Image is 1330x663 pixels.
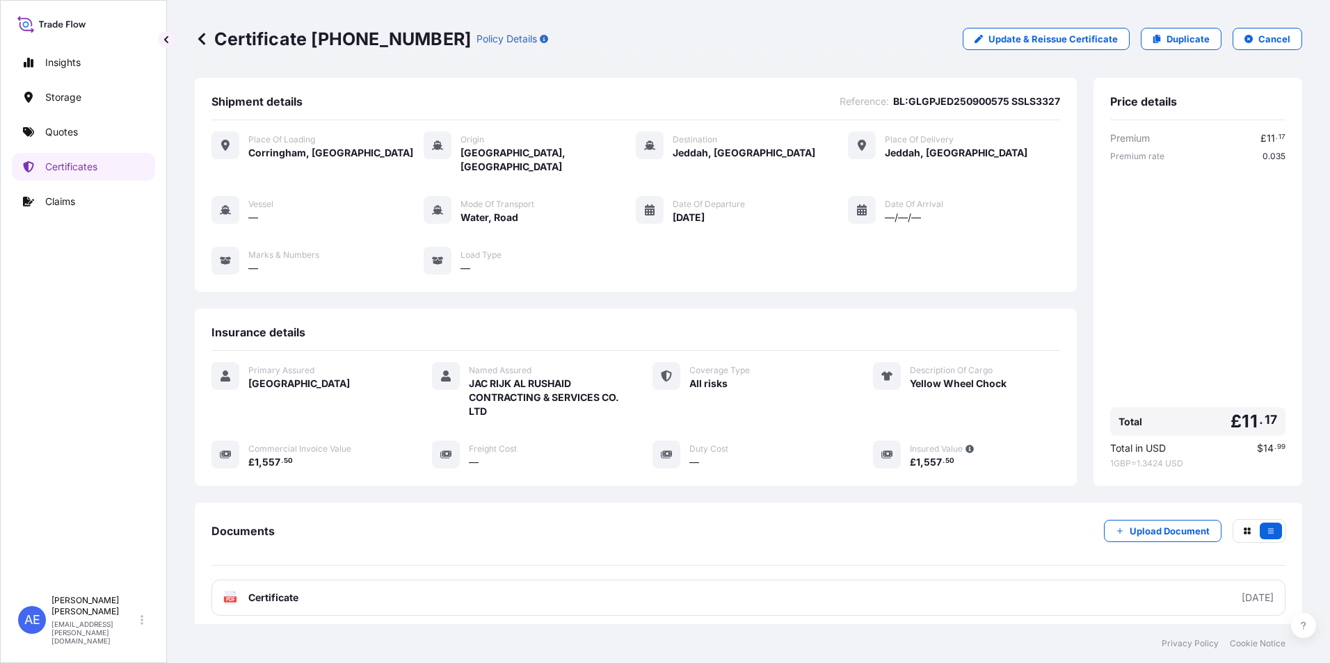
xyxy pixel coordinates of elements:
[248,457,255,467] span: £
[248,365,314,376] span: Primary Assured
[673,199,745,210] span: Date of Departure
[211,95,303,108] span: Shipment details
[1276,135,1278,140] span: .
[689,365,750,376] span: Coverage Type
[885,146,1027,160] span: Jeddah, [GEOGRAPHIC_DATA]
[1274,445,1276,450] span: .
[460,134,484,145] span: Origin
[284,459,293,464] span: 50
[1110,95,1177,108] span: Price details
[476,32,537,46] p: Policy Details
[1279,135,1285,140] span: 17
[840,95,889,108] span: Reference :
[211,524,275,538] span: Documents
[262,457,280,467] span: 557
[469,443,517,455] span: Freight Cost
[255,457,259,467] span: 1
[12,83,155,111] a: Storage
[910,365,993,376] span: Description Of Cargo
[460,249,502,261] span: Load Type
[12,49,155,76] a: Insights
[910,443,963,455] span: Insured Value
[12,153,155,181] a: Certificates
[460,261,470,275] span: —
[1259,416,1263,424] span: .
[248,211,258,224] span: —
[1110,131,1150,145] span: Premium
[910,377,1007,391] span: Yellow Wheel Chock
[988,32,1118,46] p: Update & Reissue Certificate
[1167,32,1210,46] p: Duplicate
[1267,133,1275,143] span: 11
[259,457,262,467] span: ,
[1110,441,1166,455] span: Total in USD
[673,146,815,160] span: Jeddah, [GEOGRAPHIC_DATA]
[885,134,954,145] span: Place of Delivery
[45,125,78,139] p: Quotes
[248,591,298,605] span: Certificate
[963,28,1130,50] a: Update & Reissue Certificate
[1263,151,1285,162] span: 0.035
[211,580,1285,616] a: PDFCertificate[DATE]
[248,261,258,275] span: —
[45,195,75,208] p: Claims
[45,56,81,69] p: Insights
[1231,413,1242,430] span: £
[1263,443,1274,453] span: 14
[248,199,273,210] span: Vessel
[1258,32,1290,46] p: Cancel
[211,325,305,339] span: Insurance details
[1242,413,1257,430] span: 11
[924,457,942,467] span: 557
[12,118,155,146] a: Quotes
[943,459,945,464] span: .
[469,365,531,376] span: Named Assured
[945,459,954,464] span: 50
[920,457,924,467] span: ,
[1265,416,1277,424] span: 17
[689,377,728,391] span: All risks
[460,146,636,174] span: [GEOGRAPHIC_DATA], [GEOGRAPHIC_DATA]
[885,199,943,210] span: Date of Arrival
[1110,151,1164,162] span: Premium rate
[1104,520,1221,542] button: Upload Document
[1260,133,1267,143] span: £
[460,211,518,224] span: Water, Road
[226,597,235,602] text: PDF
[460,199,534,210] span: Mode of Transport
[51,595,138,617] p: [PERSON_NAME] [PERSON_NAME]
[1119,415,1142,429] span: Total
[281,459,283,464] span: .
[673,134,717,145] span: Destination
[916,457,920,467] span: 1
[469,377,619,418] span: JAC RIJK AL RUSHAID CONTRACTING & SERVICES CO. LTD
[469,455,479,469] span: —
[45,90,81,104] p: Storage
[885,211,921,224] span: —/—/—
[24,613,40,627] span: AE
[1257,443,1263,453] span: $
[1141,28,1221,50] a: Duplicate
[1233,28,1302,50] button: Cancel
[689,455,699,469] span: —
[1110,458,1285,469] span: 1 GBP = 1.3424 USD
[1277,445,1285,450] span: 99
[1162,638,1219,649] a: Privacy Policy
[51,620,138,645] p: [EMAIL_ADDRESS][PERSON_NAME][DOMAIN_NAME]
[195,28,471,50] p: Certificate [PHONE_NUMBER]
[12,188,155,215] a: Claims
[248,249,319,261] span: Marks & Numbers
[673,211,705,224] span: [DATE]
[1230,638,1285,649] a: Cookie Notice
[1242,591,1274,605] div: [DATE]
[893,95,1060,108] span: BL:GLGPJED250900575 SSLS3327
[248,134,315,145] span: Place of Loading
[248,146,413,160] span: Corringham, [GEOGRAPHIC_DATA]
[1130,524,1210,538] p: Upload Document
[45,160,97,174] p: Certificates
[248,443,351,455] span: Commercial Invoice Value
[248,377,350,391] span: [GEOGRAPHIC_DATA]
[910,457,916,467] span: £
